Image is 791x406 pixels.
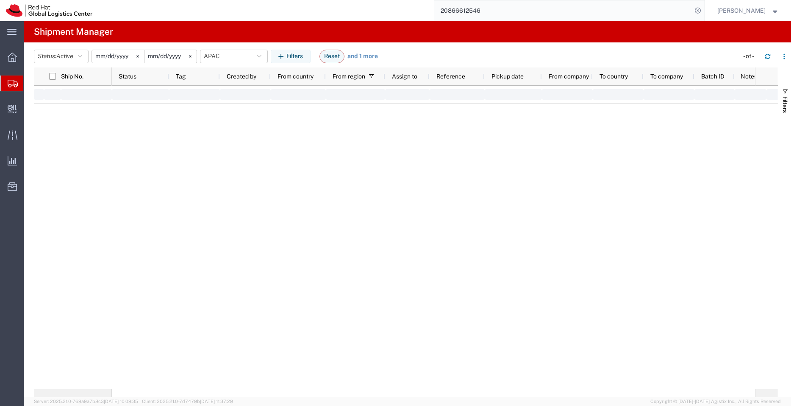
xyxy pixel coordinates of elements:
[741,73,757,80] span: Notes
[34,50,89,63] button: Status:Active
[347,52,378,61] a: and 1 more
[6,4,92,17] img: logo
[200,50,268,63] button: APAC
[717,6,780,16] button: [PERSON_NAME]
[549,73,589,80] span: From company
[650,73,683,80] span: To company
[144,50,197,63] input: Not set
[61,73,83,80] span: Ship No.
[333,73,365,80] span: From region
[278,73,314,80] span: From country
[119,73,136,80] span: Status
[743,52,758,61] div: - of -
[34,21,113,42] h4: Shipment Manager
[319,50,344,63] button: Reset
[650,398,781,405] span: Copyright © [DATE]-[DATE] Agistix Inc., All Rights Reserved
[34,399,138,404] span: Server: 2025.21.0-769a9a7b8c3
[200,399,233,404] span: [DATE] 11:37:29
[491,73,524,80] span: Pickup date
[782,96,788,113] span: Filters
[392,73,417,80] span: Assign to
[176,73,186,80] span: Tag
[271,50,311,63] button: Filters
[104,399,138,404] span: [DATE] 10:09:35
[227,73,256,80] span: Created by
[717,6,766,15] span: Pallav Sen Gupta
[434,0,692,21] input: Search for shipment number, reference number
[599,73,628,80] span: To country
[142,399,233,404] span: Client: 2025.21.0-7d7479b
[56,53,73,59] span: Active
[701,73,724,80] span: Batch ID
[436,73,465,80] span: Reference
[92,50,144,63] input: Not set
